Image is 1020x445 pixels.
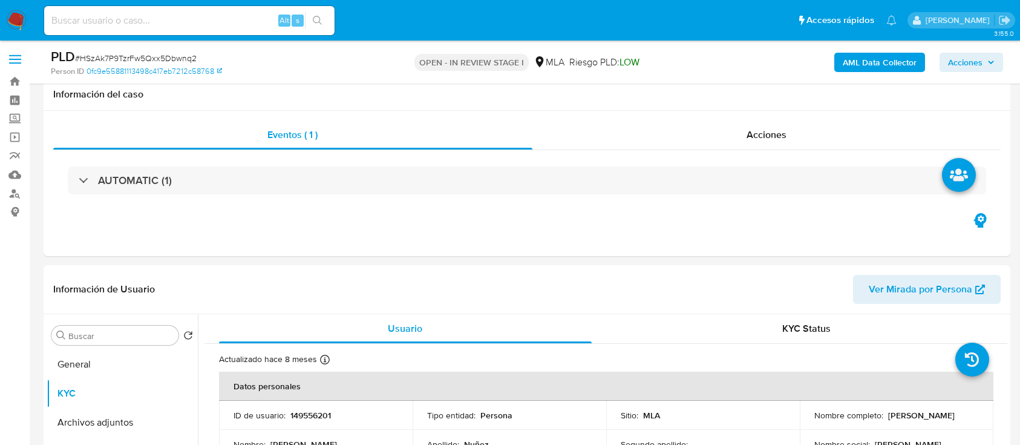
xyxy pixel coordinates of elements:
[948,53,982,72] span: Acciones
[280,15,289,26] span: Alt
[234,410,286,421] p: ID de usuario :
[68,331,174,341] input: Buscar
[183,331,193,344] button: Volver al orden por defecto
[44,13,335,28] input: Buscar usuario o caso...
[47,350,198,379] button: General
[869,275,972,304] span: Ver Mirada por Persona
[643,410,660,421] p: MLA
[888,410,955,421] p: [PERSON_NAME]
[68,166,986,194] div: AUTOMATIC (1)
[47,408,198,437] button: Archivos adjuntos
[219,372,993,401] th: Datos personales
[940,53,1003,72] button: Acciones
[886,15,897,25] a: Notificaciones
[296,15,299,26] span: s
[834,53,925,72] button: AML Data Collector
[219,354,317,365] p: Actualizado hace 8 meses
[534,56,564,69] div: MLA
[51,66,84,77] b: Person ID
[747,128,786,142] span: Acciones
[87,66,222,77] a: 0fc9e55881113498c417eb7212c58768
[53,88,1001,101] h1: Información del caso
[814,410,883,421] p: Nombre completo :
[782,321,831,335] span: KYC Status
[427,410,476,421] p: Tipo entidad :
[388,321,422,335] span: Usuario
[853,275,1001,304] button: Ver Mirada por Persona
[53,283,155,295] h1: Información de Usuario
[620,55,639,69] span: LOW
[480,410,512,421] p: Persona
[926,15,994,26] p: marielabelen.cragno@mercadolibre.com
[98,174,172,187] h3: AUTOMATIC (1)
[290,410,331,421] p: 149556201
[843,53,917,72] b: AML Data Collector
[47,379,198,408] button: KYC
[305,12,330,29] button: search-icon
[414,54,529,71] p: OPEN - IN REVIEW STAGE I
[267,128,318,142] span: Eventos ( 1 )
[998,14,1011,27] a: Salir
[806,14,874,27] span: Accesos rápidos
[569,56,639,69] span: Riesgo PLD:
[75,52,197,64] span: # HSzAk7P9TzrFw5Qxx5Dbwnq2
[51,47,75,66] b: PLD
[56,331,66,340] button: Buscar
[621,410,638,421] p: Sitio :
